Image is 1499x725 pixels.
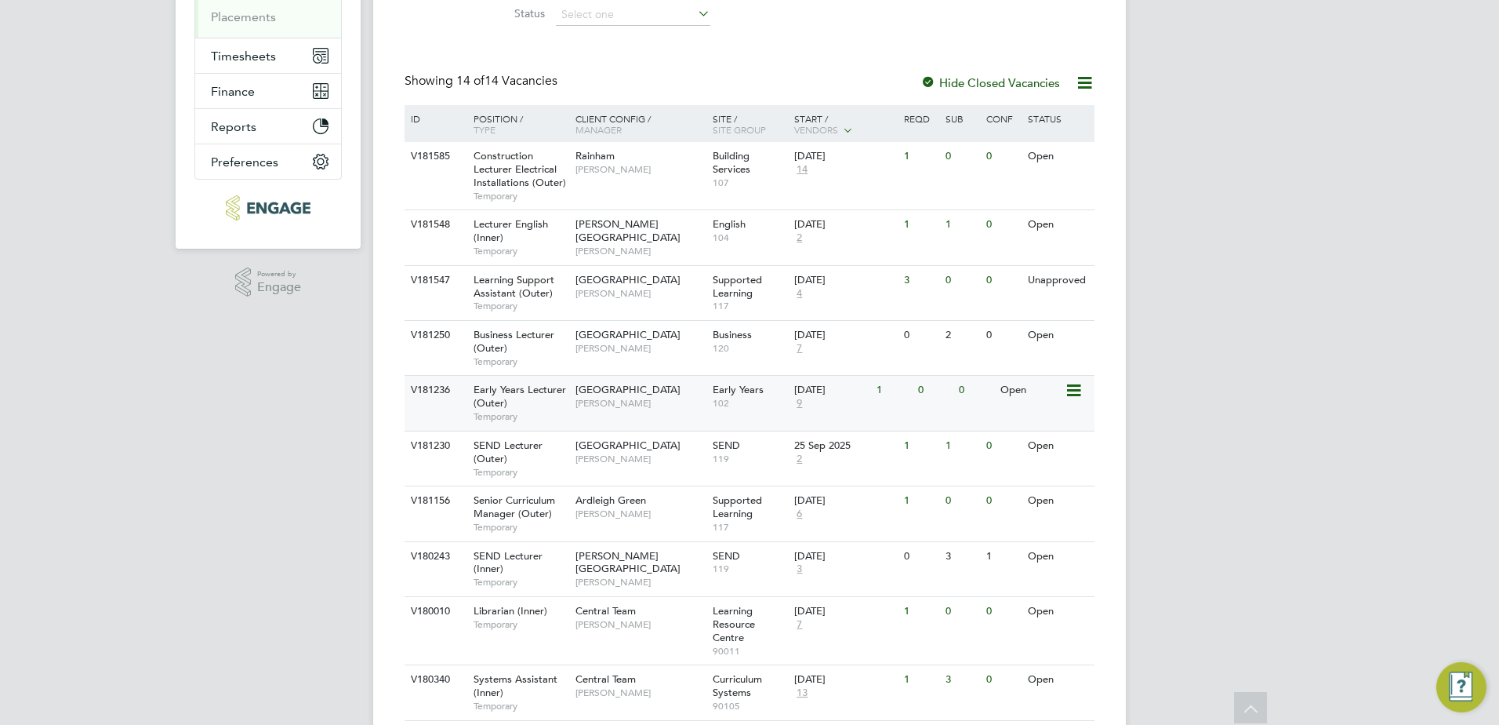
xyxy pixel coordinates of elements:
span: Engage [257,281,301,294]
span: Finance [211,84,255,99]
span: [GEOGRAPHIC_DATA] [575,273,681,286]
div: Site / [709,105,791,143]
span: Lecturer English (Inner) [474,217,548,244]
span: 13 [794,687,810,700]
span: Temporary [474,245,568,257]
div: 3 [942,542,982,571]
span: Temporary [474,410,568,423]
span: 14 Vacancies [456,73,557,89]
div: 0 [914,376,955,405]
span: Early Years Lecturer (Outer) [474,383,566,410]
span: [PERSON_NAME] [575,342,705,355]
span: [PERSON_NAME] [575,163,705,176]
span: [PERSON_NAME][GEOGRAPHIC_DATA] [575,217,681,244]
a: Placements [211,9,276,24]
span: 3 [794,563,804,576]
div: Sub [942,105,982,132]
img: protocol-logo-retina.png [226,195,310,220]
label: Hide Closed Vacancies [920,75,1060,90]
span: Ardleigh Green [575,494,646,507]
div: 1 [900,142,941,171]
span: 14 of [456,73,485,89]
button: Preferences [195,144,341,179]
div: 0 [900,321,941,350]
div: 0 [982,665,1023,694]
span: 4 [794,287,804,301]
span: 2 [794,231,804,245]
button: Reports [195,109,341,144]
div: 0 [982,321,1023,350]
div: Start / [790,105,900,144]
span: 90105 [713,700,787,712]
span: 117 [713,300,787,312]
div: V181236 [407,376,462,405]
div: 1 [873,376,913,405]
div: 25 Sep 2025 [794,439,896,453]
span: [PERSON_NAME] [575,453,705,465]
span: Business Lecturer (Outer) [474,328,554,355]
span: Construction Lecturer Electrical Installations (Outer) [474,149,566,189]
div: 0 [982,486,1023,516]
span: Learning Support Assistant (Outer) [474,273,554,300]
span: Librarian (Inner) [474,604,547,618]
div: 1 [942,432,982,461]
div: 0 [982,597,1023,626]
span: 119 [713,453,787,465]
div: Open [996,376,1065,405]
span: 107 [713,177,787,189]
span: Central Team [575,604,636,618]
span: 102 [713,397,787,410]
span: Supported Learning [713,273,762,300]
span: Type [474,123,495,136]
div: 0 [982,432,1023,461]
div: 3 [942,665,982,694]
div: 3 [900,266,941,295]
span: Site Group [713,123,766,136]
span: 7 [794,618,804,632]
div: Position / [462,105,572,143]
div: Conf [982,105,1023,132]
div: [DATE] [794,384,869,397]
div: 1 [900,665,941,694]
label: Status [455,6,545,20]
div: 0 [942,486,982,516]
div: Status [1024,105,1092,132]
span: [PERSON_NAME] [575,576,705,588]
div: Open [1024,542,1092,571]
span: Preferences [211,155,278,169]
span: SEND [713,549,740,563]
span: [GEOGRAPHIC_DATA] [575,328,681,341]
span: Temporary [474,576,568,588]
span: English [713,217,746,231]
span: Timesheets [211,49,276,64]
span: [PERSON_NAME] [575,618,705,631]
div: V181230 [407,432,462,461]
div: [DATE] [794,150,896,163]
span: Temporary [474,355,568,368]
span: 90011 [713,645,787,658]
div: 1 [900,432,941,461]
span: [PERSON_NAME] [575,287,705,300]
div: 0 [942,597,982,626]
div: [DATE] [794,274,896,287]
span: SEND Lecturer (Inner) [474,549,543,576]
div: [DATE] [794,605,896,618]
div: [DATE] [794,329,896,342]
span: 120 [713,342,787,355]
a: Go to home page [194,195,342,220]
div: V181548 [407,210,462,239]
span: Learning Resource Centre [713,604,755,644]
div: Open [1024,597,1092,626]
span: 9 [794,397,804,410]
div: 0 [982,266,1023,295]
div: 1 [900,486,941,516]
span: Temporary [474,300,568,312]
div: 0 [982,142,1023,171]
div: 1 [900,597,941,626]
span: Reports [211,119,256,134]
div: Open [1024,486,1092,516]
div: 1 [982,542,1023,571]
div: V181585 [407,142,462,171]
div: Open [1024,210,1092,239]
span: Senior Curriculum Manager (Outer) [474,494,555,520]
